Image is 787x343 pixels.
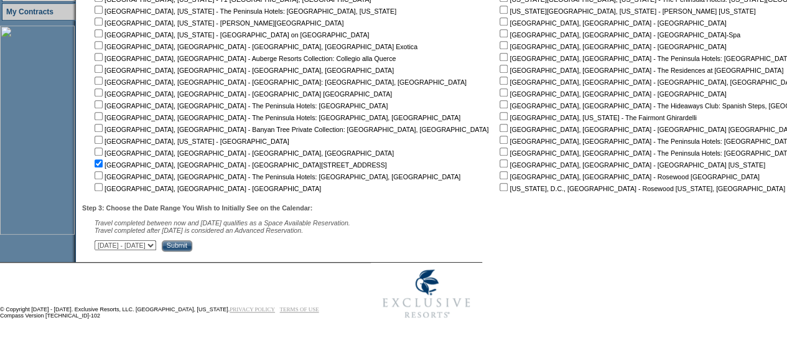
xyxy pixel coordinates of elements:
span: Travel completed between now and [DATE] qualifies as a Space Available Reservation. [95,219,350,227]
nobr: [GEOGRAPHIC_DATA], [US_STATE] - [GEOGRAPHIC_DATA] [92,138,289,145]
nobr: [GEOGRAPHIC_DATA], [GEOGRAPHIC_DATA] - The Peninsula Hotels: [GEOGRAPHIC_DATA] [92,102,388,110]
nobr: [GEOGRAPHIC_DATA], [GEOGRAPHIC_DATA] - The Peninsula Hotels: [GEOGRAPHIC_DATA], [GEOGRAPHIC_DATA] [92,173,460,181]
nobr: [GEOGRAPHIC_DATA], [GEOGRAPHIC_DATA] - [GEOGRAPHIC_DATA] [497,43,726,50]
a: My Contracts [6,7,54,16]
nobr: [GEOGRAPHIC_DATA], [GEOGRAPHIC_DATA] - [GEOGRAPHIC_DATA], [GEOGRAPHIC_DATA] Exotica [92,43,417,50]
nobr: [GEOGRAPHIC_DATA], [GEOGRAPHIC_DATA] - [GEOGRAPHIC_DATA]-Spa [497,31,740,39]
nobr: [GEOGRAPHIC_DATA], [GEOGRAPHIC_DATA] - [GEOGRAPHIC_DATA], [GEOGRAPHIC_DATA] [92,67,394,74]
img: Exclusive Resorts [371,263,482,325]
nobr: [GEOGRAPHIC_DATA], [US_STATE] - [GEOGRAPHIC_DATA] on [GEOGRAPHIC_DATA] [92,31,369,39]
nobr: [GEOGRAPHIC_DATA], [GEOGRAPHIC_DATA] - The Peninsula Hotels: [GEOGRAPHIC_DATA], [GEOGRAPHIC_DATA] [92,114,460,121]
nobr: [GEOGRAPHIC_DATA], [GEOGRAPHIC_DATA] - [GEOGRAPHIC_DATA][STREET_ADDRESS] [92,161,387,169]
nobr: Travel completed after [DATE] is considered an Advanced Reservation. [95,227,303,234]
nobr: [GEOGRAPHIC_DATA], [GEOGRAPHIC_DATA] - Banyan Tree Private Collection: [GEOGRAPHIC_DATA], [GEOGRA... [92,126,488,133]
a: TERMS OF USE [280,306,319,312]
nobr: [GEOGRAPHIC_DATA], [GEOGRAPHIC_DATA] - [GEOGRAPHIC_DATA], [GEOGRAPHIC_DATA] [92,149,394,157]
nobr: [GEOGRAPHIC_DATA], [GEOGRAPHIC_DATA] - [GEOGRAPHIC_DATA] [497,90,726,98]
nobr: [GEOGRAPHIC_DATA], [GEOGRAPHIC_DATA] - [GEOGRAPHIC_DATA]: [GEOGRAPHIC_DATA], [GEOGRAPHIC_DATA] [92,78,467,86]
input: Submit [162,240,192,251]
nobr: [GEOGRAPHIC_DATA], [GEOGRAPHIC_DATA] - [GEOGRAPHIC_DATA] [497,19,726,27]
nobr: [GEOGRAPHIC_DATA], [GEOGRAPHIC_DATA] - [GEOGRAPHIC_DATA] [92,185,321,192]
nobr: [US_STATE], D.C., [GEOGRAPHIC_DATA] - Rosewood [US_STATE], [GEOGRAPHIC_DATA] [497,185,785,192]
nobr: [GEOGRAPHIC_DATA], [GEOGRAPHIC_DATA] - The Residences at [GEOGRAPHIC_DATA] [497,67,783,74]
a: PRIVACY POLICY [230,306,275,312]
nobr: [US_STATE][GEOGRAPHIC_DATA], [US_STATE] - [PERSON_NAME] [US_STATE] [497,7,755,15]
b: Step 3: Choose the Date Range You Wish to Initially See on the Calendar: [82,204,312,212]
nobr: [GEOGRAPHIC_DATA], [GEOGRAPHIC_DATA] - Rosewood [GEOGRAPHIC_DATA] [497,173,759,181]
nobr: [GEOGRAPHIC_DATA], [US_STATE] - [PERSON_NAME][GEOGRAPHIC_DATA] [92,19,343,27]
nobr: [GEOGRAPHIC_DATA], [GEOGRAPHIC_DATA] - [GEOGRAPHIC_DATA] [GEOGRAPHIC_DATA] [92,90,392,98]
nobr: [GEOGRAPHIC_DATA], [GEOGRAPHIC_DATA] - Auberge Resorts Collection: Collegio alla Querce [92,55,396,62]
nobr: [GEOGRAPHIC_DATA], [GEOGRAPHIC_DATA] - [GEOGRAPHIC_DATA] [US_STATE] [497,161,765,169]
nobr: [GEOGRAPHIC_DATA], [US_STATE] - The Peninsula Hotels: [GEOGRAPHIC_DATA], [US_STATE] [92,7,396,15]
nobr: [GEOGRAPHIC_DATA], [US_STATE] - The Fairmont Ghirardelli [497,114,696,121]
